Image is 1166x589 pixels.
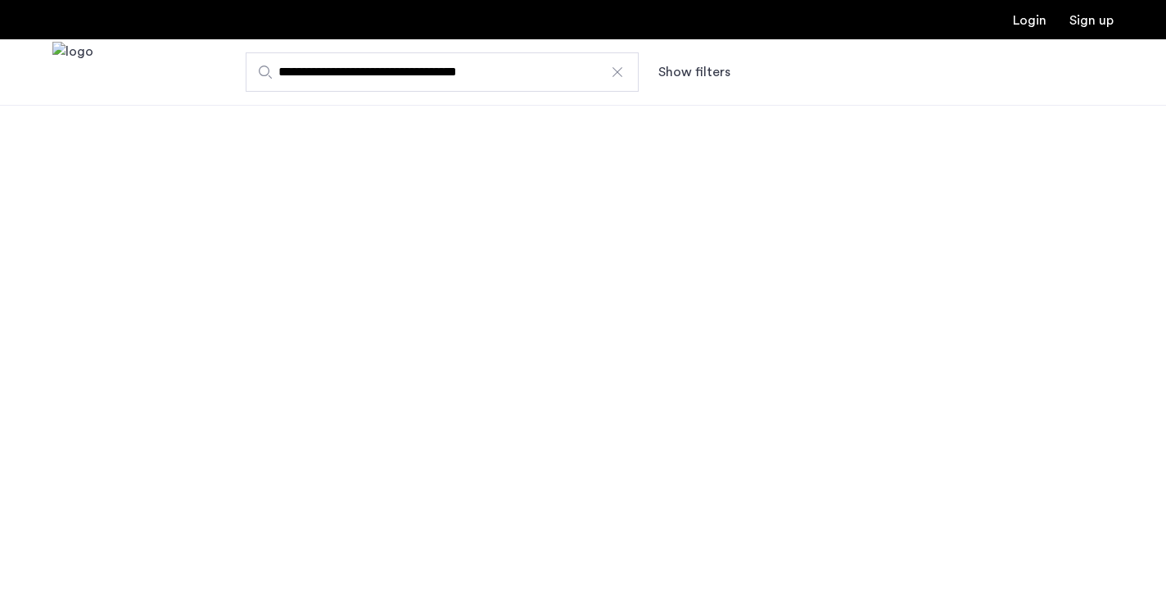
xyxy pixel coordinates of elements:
[246,52,639,92] input: Apartment Search
[1069,14,1114,27] a: Registration
[52,42,93,103] a: Cazamio Logo
[1013,14,1046,27] a: Login
[658,62,730,82] button: Show or hide filters
[52,42,93,103] img: logo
